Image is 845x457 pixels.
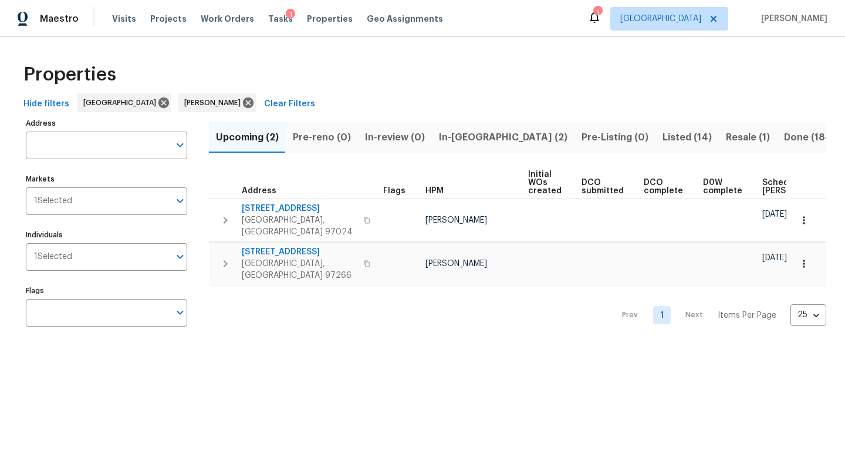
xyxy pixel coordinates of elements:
span: Properties [23,69,116,80]
span: Properties [307,13,353,25]
p: Items Per Page [718,310,776,321]
span: Pre-Listing (0) [582,129,648,146]
span: [DATE] [762,210,787,219]
label: Individuals [26,231,187,238]
span: Work Orders [201,13,254,25]
span: In-review (0) [365,129,425,146]
span: Listed (14) [663,129,712,146]
span: [GEOGRAPHIC_DATA], [GEOGRAPHIC_DATA] 97266 [242,258,356,281]
span: Scheduled [PERSON_NAME] [762,179,829,195]
span: Done (188) [784,129,835,146]
span: In-[GEOGRAPHIC_DATA] (2) [439,129,567,146]
span: Flags [383,187,405,195]
span: [GEOGRAPHIC_DATA] [620,13,701,25]
span: [STREET_ADDRESS] [242,246,356,258]
span: Hide filters [23,97,69,112]
span: Resale (1) [726,129,770,146]
span: [GEOGRAPHIC_DATA] [83,97,161,109]
span: Address [242,187,276,195]
button: Clear Filters [259,93,320,115]
div: 1 [593,7,601,19]
div: [PERSON_NAME] [178,93,256,112]
span: Projects [150,13,187,25]
span: [PERSON_NAME] [184,97,245,109]
span: Tasks [268,15,293,23]
span: 1 Selected [34,252,72,262]
div: 25 [790,300,826,330]
span: [PERSON_NAME] [756,13,827,25]
button: Open [172,137,188,153]
span: [PERSON_NAME] [425,216,487,224]
span: DCO submitted [582,179,624,195]
span: Visits [112,13,136,25]
div: 1 [286,9,295,21]
span: [DATE] [762,254,787,262]
a: Goto page 1 [653,306,671,324]
span: Clear Filters [264,97,315,112]
label: Address [26,120,187,127]
span: Initial WOs created [528,170,562,195]
span: DCO complete [644,179,683,195]
span: [GEOGRAPHIC_DATA], [GEOGRAPHIC_DATA] 97024 [242,214,356,238]
button: Open [172,193,188,209]
span: Geo Assignments [367,13,443,25]
span: D0W complete [703,179,742,195]
span: 1 Selected [34,196,72,206]
nav: Pagination Navigation [611,293,826,338]
span: Pre-reno (0) [293,129,351,146]
span: Maestro [40,13,79,25]
span: [PERSON_NAME] [425,260,487,268]
span: [STREET_ADDRESS] [242,203,356,214]
span: Upcoming (2) [216,129,279,146]
label: Markets [26,176,187,183]
span: HPM [425,187,444,195]
button: Open [172,304,188,321]
button: Open [172,248,188,265]
label: Flags [26,287,187,294]
button: Hide filters [19,93,74,115]
div: [GEOGRAPHIC_DATA] [77,93,171,112]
